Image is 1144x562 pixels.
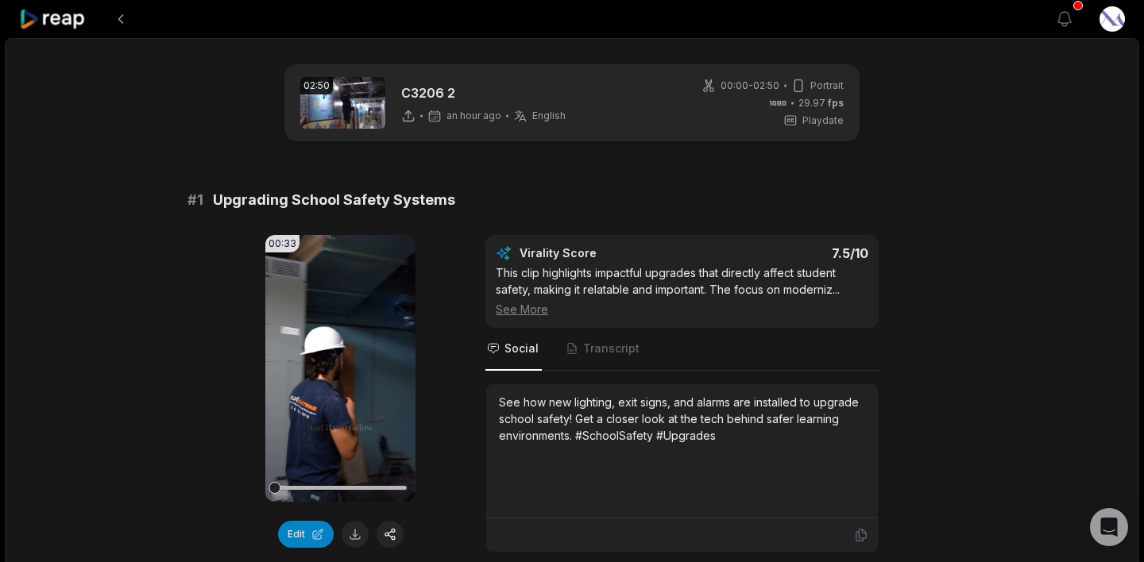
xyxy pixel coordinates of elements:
span: fps [828,97,844,109]
div: See More [496,301,868,318]
div: 02:50 [300,77,333,94]
span: English [532,110,566,122]
video: Your browser does not support mp4 format. [265,235,415,502]
span: 29.97 [798,96,844,110]
span: Playdate [802,114,844,128]
nav: Tabs [485,328,879,371]
span: Social [504,341,539,356]
p: C3206 2 [401,83,566,102]
span: Portrait [810,79,844,93]
span: # 1 [187,189,203,211]
div: This clip highlights impactful upgrades that directly affect student safety, making it relatable ... [496,264,868,318]
button: Edit [278,521,334,548]
span: an hour ago [446,110,501,122]
div: See how new lighting, exit signs, and alarms are installed to upgrade school safety! Get a closer... [499,394,865,444]
div: 7.5 /10 [698,245,869,261]
div: Open Intercom Messenger [1090,508,1128,546]
div: Virality Score [520,245,690,261]
span: Transcript [583,341,640,356]
span: 00:00 - 02:50 [721,79,779,93]
span: Upgrading School Safety Systems [213,189,455,211]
